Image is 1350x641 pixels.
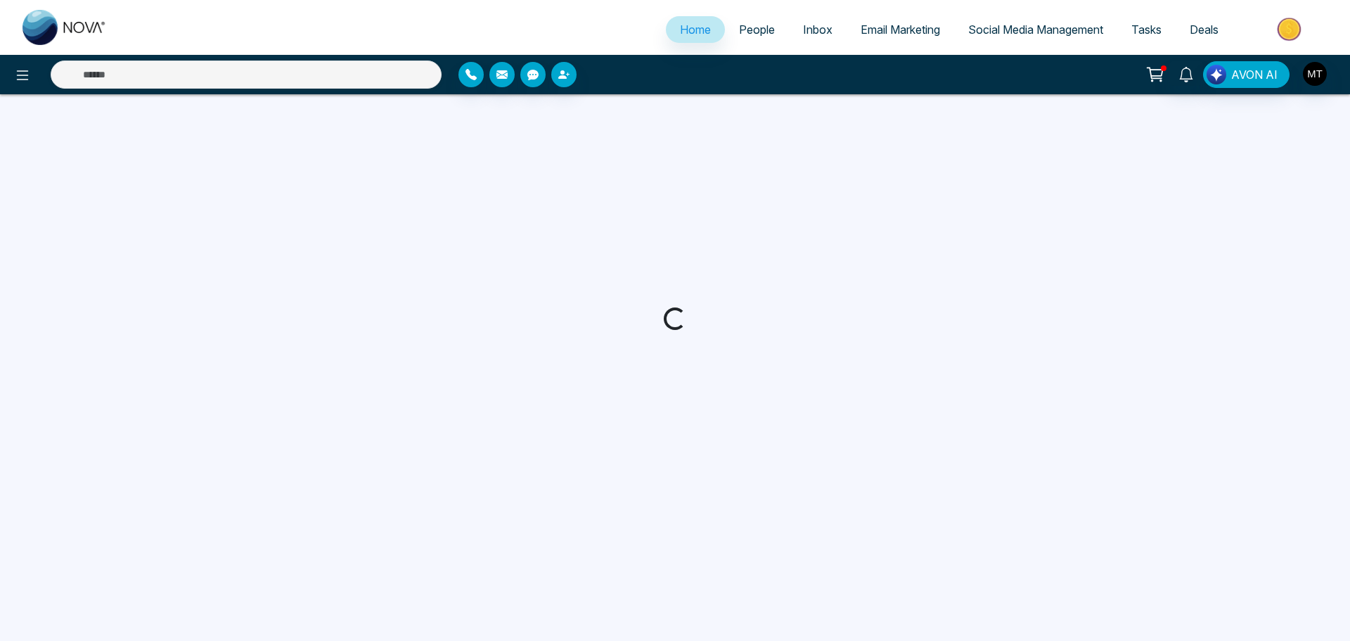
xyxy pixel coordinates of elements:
img: User Avatar [1303,62,1327,86]
span: Email Marketing [861,23,940,37]
a: Email Marketing [847,16,954,43]
span: Social Media Management [968,23,1103,37]
a: Social Media Management [954,16,1117,43]
span: People [739,23,775,37]
img: Lead Flow [1207,65,1226,84]
img: Market-place.gif [1240,13,1342,45]
span: Deals [1190,23,1219,37]
span: Tasks [1131,23,1162,37]
a: Tasks [1117,16,1176,43]
a: Deals [1176,16,1233,43]
a: Home [666,16,725,43]
a: People [725,16,789,43]
span: Home [680,23,711,37]
img: Nova CRM Logo [22,10,107,45]
span: AVON AI [1231,66,1278,83]
span: Inbox [803,23,832,37]
a: Inbox [789,16,847,43]
button: AVON AI [1203,61,1290,88]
